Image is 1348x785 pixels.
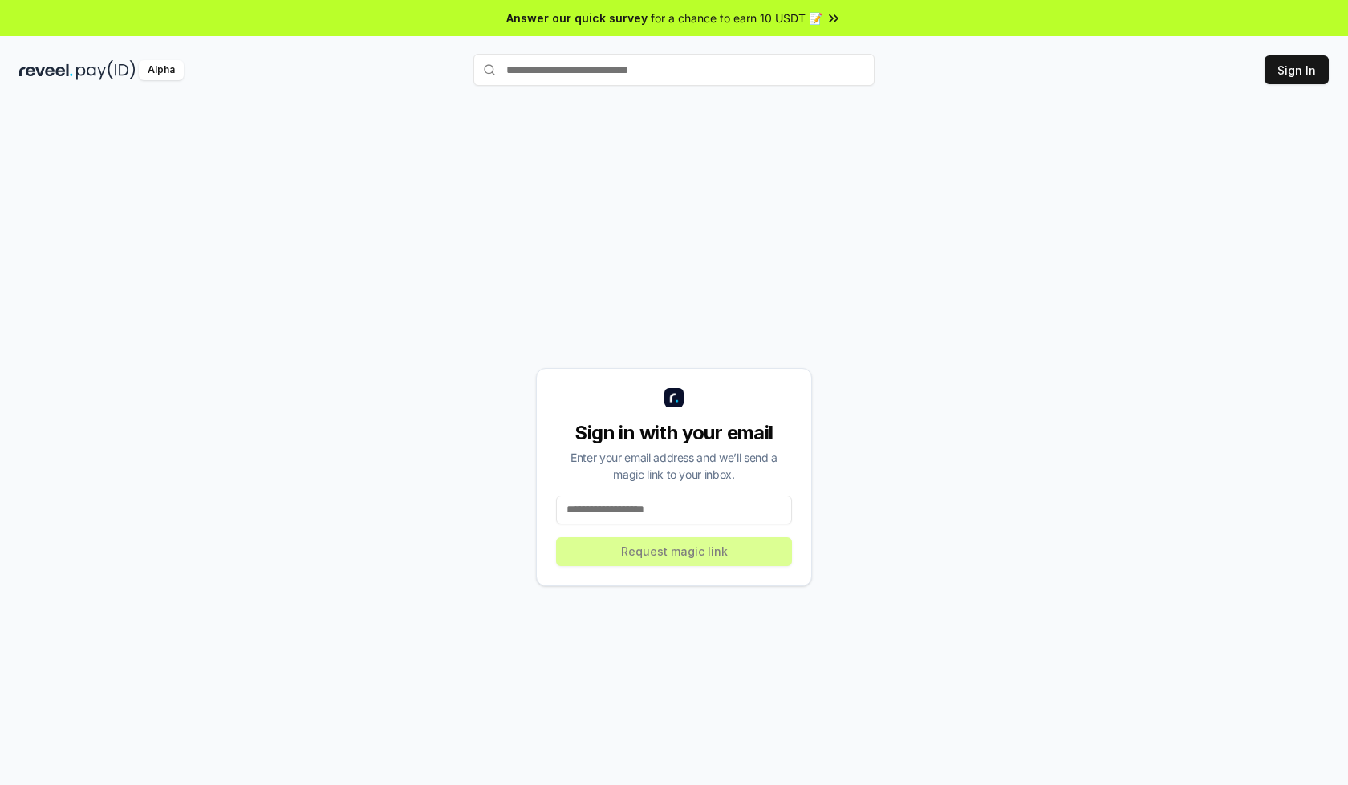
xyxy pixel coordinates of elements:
[506,10,648,26] span: Answer our quick survey
[664,388,684,407] img: logo_small
[19,60,73,80] img: reveel_dark
[139,60,184,80] div: Alpha
[1265,55,1329,84] button: Sign In
[76,60,136,80] img: pay_id
[556,420,792,446] div: Sign in with your email
[651,10,822,26] span: for a chance to earn 10 USDT 📝
[556,449,792,483] div: Enter your email address and we’ll send a magic link to your inbox.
